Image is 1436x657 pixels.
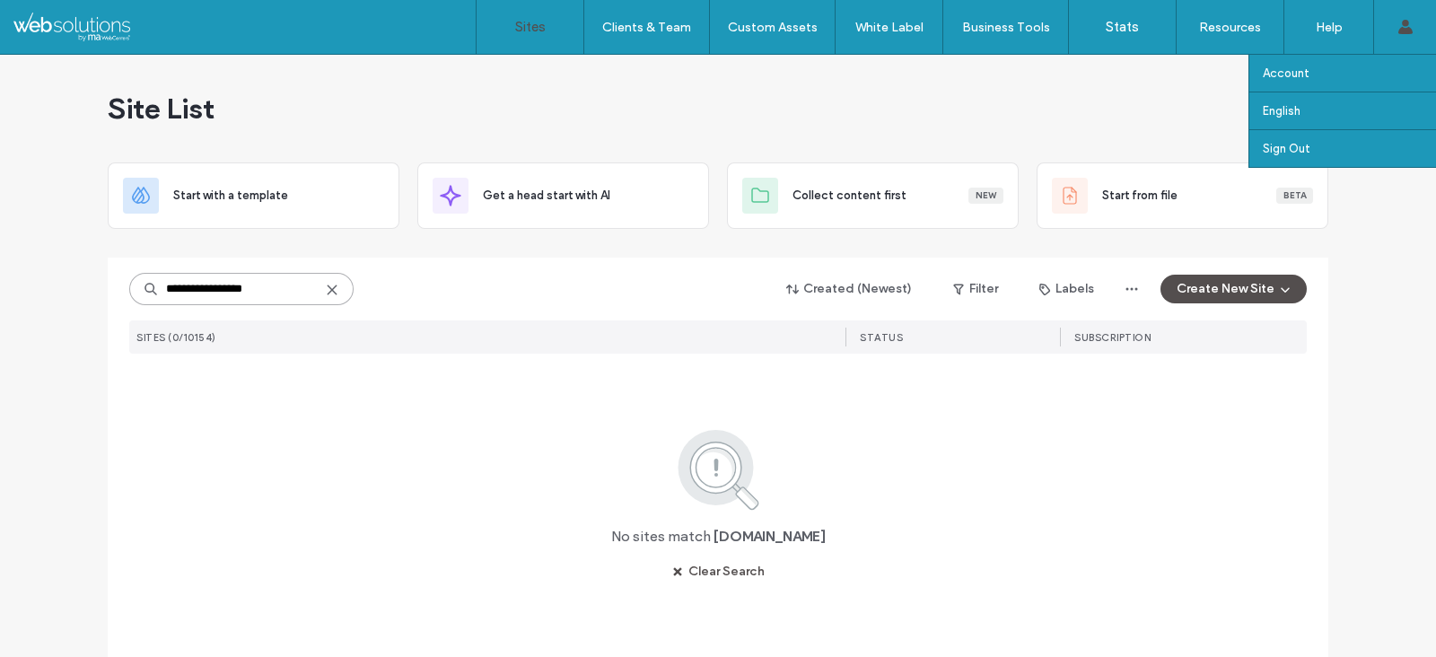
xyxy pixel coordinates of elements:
[714,527,826,547] span: [DOMAIN_NAME]
[483,187,610,205] span: Get a head start with AI
[515,19,546,35] label: Sites
[792,187,906,205] span: Collect content first
[1263,66,1309,80] label: Account
[855,20,924,35] label: White Label
[1263,130,1436,167] a: Sign Out
[656,557,781,586] button: Clear Search
[611,527,711,547] span: No sites match
[653,426,784,512] img: search.svg
[1074,331,1151,344] span: SUBSCRIPTION
[1160,275,1307,303] button: Create New Site
[40,13,77,29] span: Help
[1199,20,1261,35] label: Resources
[1316,20,1343,35] label: Help
[771,275,928,303] button: Created (Newest)
[1263,55,1436,92] a: Account
[136,331,216,344] span: SITES (0/10154)
[968,188,1003,204] div: New
[727,162,1019,229] div: Collect content firstNew
[173,187,288,205] span: Start with a template
[108,91,215,127] span: Site List
[935,275,1016,303] button: Filter
[1276,188,1313,204] div: Beta
[1037,162,1328,229] div: Start from fileBeta
[860,331,903,344] span: STATUS
[108,162,399,229] div: Start with a template
[1263,142,1310,155] label: Sign Out
[1106,19,1139,35] label: Stats
[1263,104,1300,118] label: English
[1023,275,1110,303] button: Labels
[417,162,709,229] div: Get a head start with AI
[602,20,691,35] label: Clients & Team
[1102,187,1178,205] span: Start from file
[728,20,818,35] label: Custom Assets
[962,20,1050,35] label: Business Tools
